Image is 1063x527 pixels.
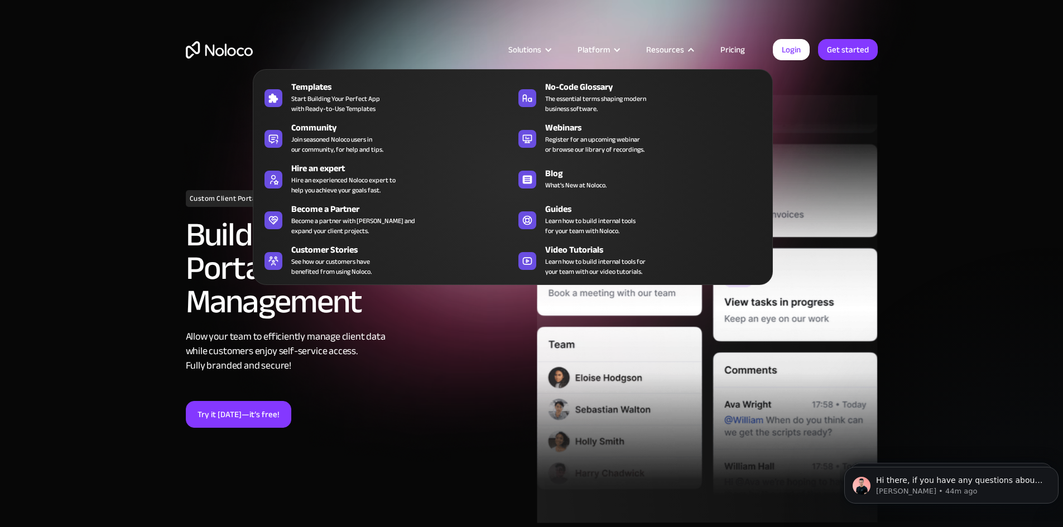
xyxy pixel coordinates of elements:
a: Login [773,39,810,60]
div: Blog [545,167,772,180]
span: Join seasoned Noloco users in our community, for help and tips. [291,134,383,154]
div: Hire an expert [291,162,518,175]
div: Templates [291,80,518,94]
div: Platform [564,42,632,57]
div: Resources [646,42,684,57]
div: Become a partner with [PERSON_NAME] and expand your client projects. [291,216,415,236]
div: Webinars [545,121,772,134]
div: Hire an experienced Noloco expert to help you achieve your goals fast. [291,175,396,195]
div: No-Code Glossary [545,80,772,94]
span: Learn how to build internal tools for your team with Noloco. [545,216,636,236]
a: BlogWhat's New at Noloco. [513,159,767,197]
span: The essential terms shaping modern business software. [545,94,646,114]
a: Try it [DATE]—it’s free! [186,401,291,428]
h1: Custom Client Portal Builder [186,190,288,207]
a: Customer StoriesSee how our customers havebenefited from using Noloco. [259,241,513,279]
div: Solutions [494,42,564,57]
a: CommunityJoin seasoned Noloco users inour community, for help and tips. [259,119,513,157]
div: Become a Partner [291,202,518,216]
div: Solutions [508,42,541,57]
h2: Build a Custom Client Portal for Seamless Client Management [186,218,526,318]
a: Get started [818,39,878,60]
a: Pricing [706,42,759,57]
a: GuidesLearn how to build internal toolsfor your team with Noloco. [513,200,767,238]
nav: Resources [253,54,773,285]
div: Platform [578,42,610,57]
a: Become a PartnerBecome a partner with [PERSON_NAME] andexpand your client projects. [259,200,513,238]
iframe: Intercom notifications message [840,443,1063,521]
a: WebinarsRegister for an upcoming webinaror browse our library of recordings. [513,119,767,157]
span: See how our customers have benefited from using Noloco. [291,257,372,277]
div: Community [291,121,518,134]
span: What's New at Noloco. [545,180,607,190]
div: Allow your team to efficiently manage client data while customers enjoy self-service access. Full... [186,330,526,373]
a: No-Code GlossaryThe essential terms shaping modernbusiness software. [513,78,767,116]
div: Resources [632,42,706,57]
a: TemplatesStart Building Your Perfect Appwith Ready-to-Use Templates [259,78,513,116]
span: Register for an upcoming webinar or browse our library of recordings. [545,134,644,154]
a: Hire an expertHire an experienced Noloco expert tohelp you achieve your goals fast. [259,159,513,197]
a: Video TutorialsLearn how to build internal tools foryour team with our video tutorials. [513,241,767,279]
div: Customer Stories [291,243,518,257]
div: Guides [545,202,772,216]
span: Start Building Your Perfect App with Ready-to-Use Templates [291,94,380,114]
span: Learn how to build internal tools for your team with our video tutorials. [545,257,646,277]
div: Video Tutorials [545,243,772,257]
a: home [186,41,253,59]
